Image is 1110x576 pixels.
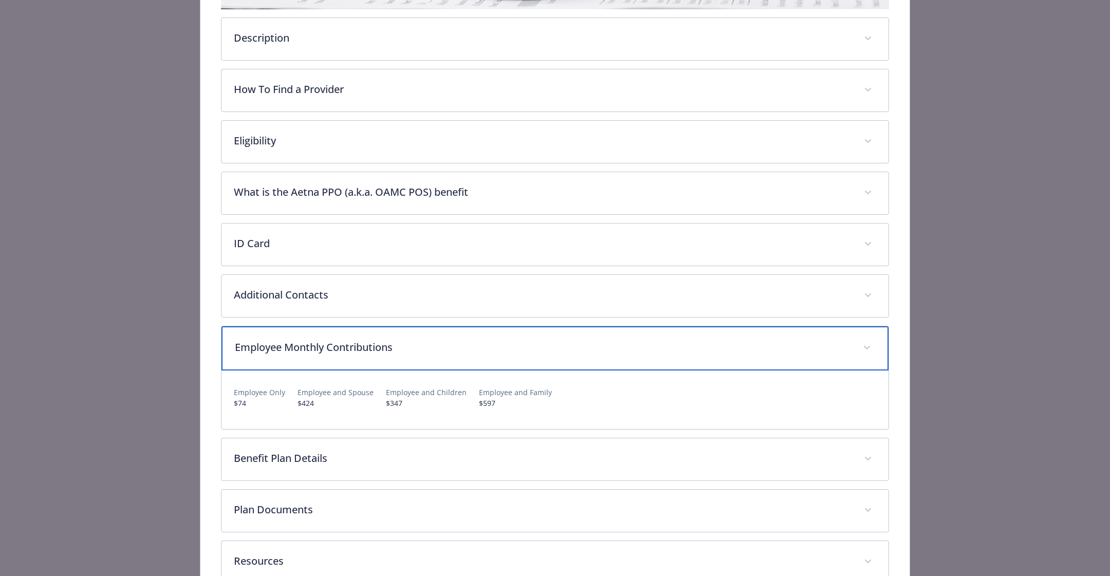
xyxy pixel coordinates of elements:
[298,398,374,408] p: $424
[234,133,852,148] p: Eligibility
[234,387,285,398] p: Employee Only
[221,490,889,532] div: Plan Documents
[386,398,467,408] p: $347
[298,387,374,398] p: Employee and Spouse
[221,224,889,266] div: ID Card
[234,236,852,251] p: ID Card
[479,387,552,398] p: Employee and Family
[479,398,552,408] p: $597
[234,398,285,408] p: $74
[235,340,850,355] p: Employee Monthly Contributions
[221,18,889,60] div: Description
[234,184,852,200] p: What is the Aetna PPO (a.k.a. OAMC POS) benefit
[221,370,889,429] div: Employee Monthly Contributions
[234,502,852,517] p: Plan Documents
[234,30,852,46] p: Description
[221,172,889,214] div: What is the Aetna PPO (a.k.a. OAMC POS) benefit
[221,121,889,163] div: Eligibility
[234,553,852,569] p: Resources
[234,82,852,97] p: How To Find a Provider
[221,438,889,480] div: Benefit Plan Details
[386,387,467,398] p: Employee and Children
[234,287,852,303] p: Additional Contacts
[221,326,889,370] div: Employee Monthly Contributions
[221,69,889,112] div: How To Find a Provider
[221,275,889,317] div: Additional Contacts
[234,451,852,466] p: Benefit Plan Details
